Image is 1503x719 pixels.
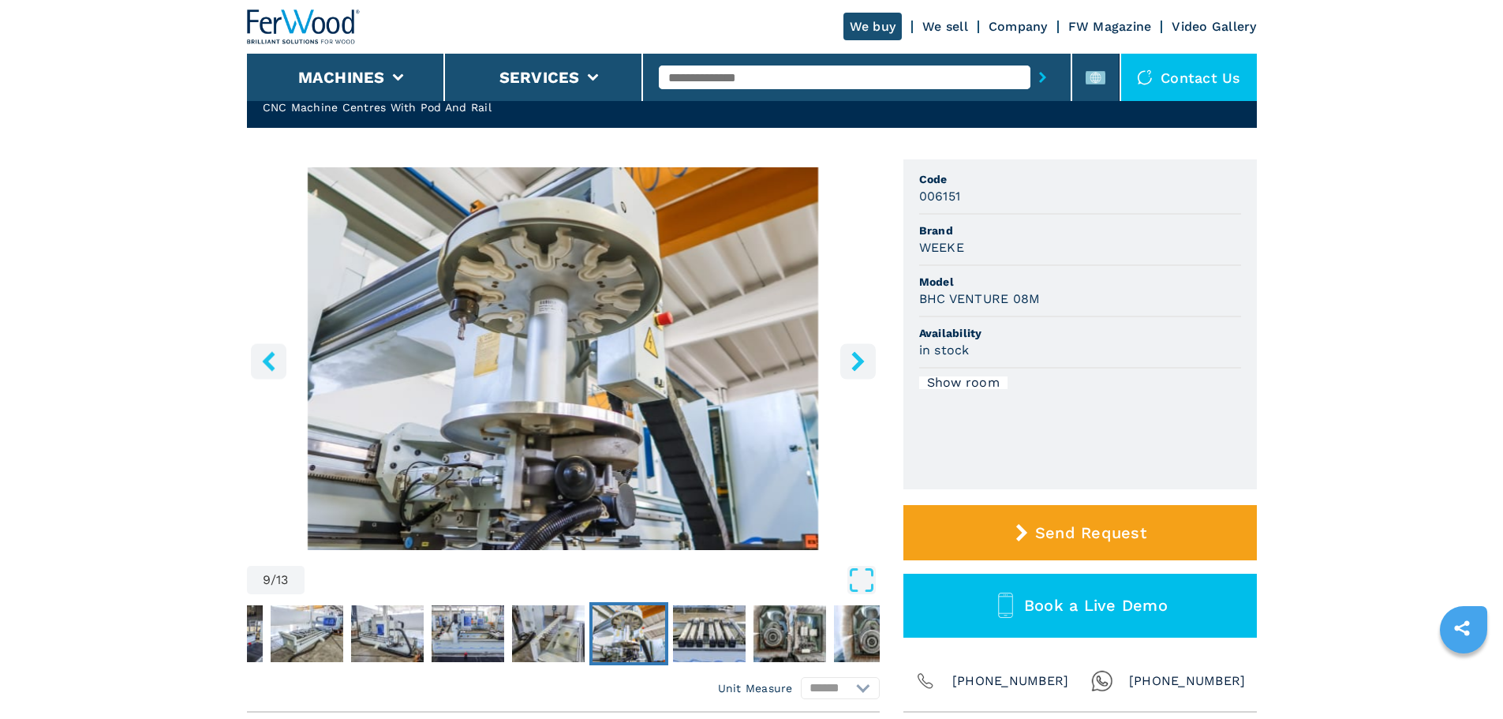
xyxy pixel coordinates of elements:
[298,68,385,87] button: Machines
[267,602,346,665] button: Go to Slide 5
[843,13,903,40] a: We buy
[673,605,746,662] img: 331485e469b630c7515d16da29323404
[428,602,507,665] button: Go to Slide 7
[919,171,1241,187] span: Code
[263,99,557,115] h2: CNC Machine Centres With Pod And Rail
[1024,596,1168,615] span: Book a Live Demo
[919,274,1241,290] span: Model
[919,376,1008,389] div: Show room
[750,602,829,665] button: Go to Slide 11
[589,602,668,665] button: Go to Slide 9
[251,343,286,379] button: left-button
[834,605,907,662] img: fe9548107459df159e0571e4165daa0d
[989,19,1048,34] a: Company
[1091,670,1113,692] img: Whatsapp
[271,605,343,662] img: 7e44aed8d23e30bb7d6242aacdb8ae6e
[247,167,880,550] div: Go to Slide 9
[509,602,588,665] button: Go to Slide 8
[1129,670,1246,692] span: [PHONE_NUMBER]
[952,670,1069,692] span: [PHONE_NUMBER]
[348,602,427,665] button: Go to Slide 6
[1035,523,1146,542] span: Send Request
[919,325,1241,341] span: Availability
[919,341,970,359] h3: in stock
[753,605,826,662] img: 49a96c7298bec4fbe223b927444a5047
[922,19,968,34] a: We sell
[919,290,1041,308] h3: BHC VENTURE 08M
[271,574,276,586] span: /
[914,670,937,692] img: Phone
[919,187,961,205] h3: 006151
[831,602,910,665] button: Go to Slide 12
[919,223,1241,238] span: Brand
[1442,609,1482,648] a: sharethis
[26,602,659,665] nav: Thumbnail Navigation
[840,343,876,379] button: right-button
[670,602,749,665] button: Go to Slide 10
[247,9,361,44] img: Ferwood
[1121,54,1257,101] div: Contact us
[1137,69,1153,85] img: Contact us
[512,605,585,662] img: e795b2d344a28ed4982d3d7412d7e1d4
[718,680,793,696] em: Unit Measure
[263,574,271,586] span: 9
[1068,19,1152,34] a: FW Magazine
[308,566,876,594] button: Open Fullscreen
[247,167,880,550] img: CNC Machine Centres With Pod And Rail WEEKE BHC VENTURE 08M
[593,605,665,662] img: eb5ecb4432df17c726b3e3c52d45f917
[903,574,1257,638] button: Book a Live Demo
[432,605,504,662] img: c3ec63e53c9f4b330adb16cf3b424e32
[919,238,964,257] h3: WEEKE
[903,505,1257,560] button: Send Request
[351,605,424,662] img: 0fabd7bf94f8da6635340e0d7a8d17e5
[1030,59,1055,95] button: submit-button
[276,574,289,586] span: 13
[1436,648,1491,707] iframe: Chat
[1172,19,1256,34] a: Video Gallery
[499,68,580,87] button: Services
